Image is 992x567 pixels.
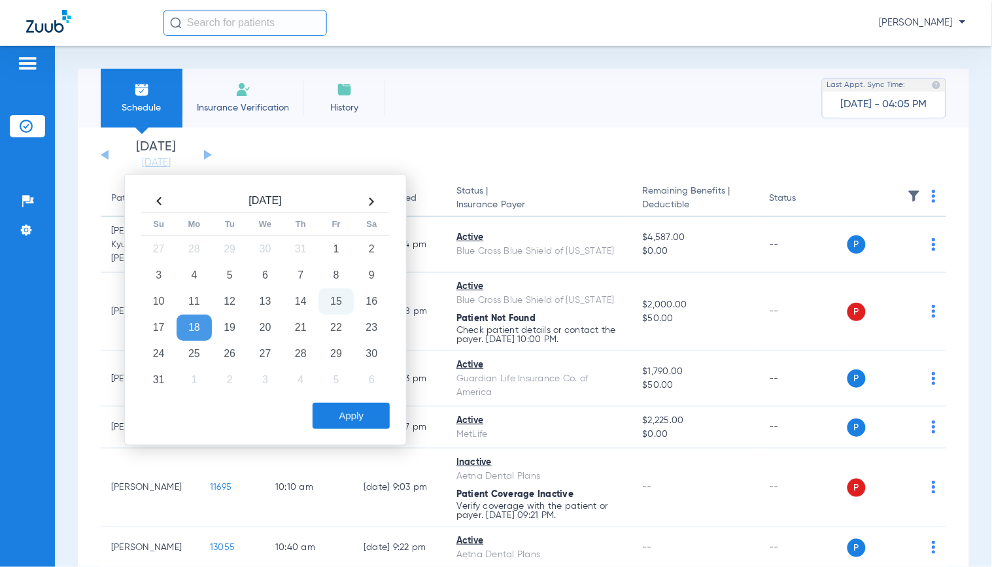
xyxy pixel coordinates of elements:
div: Blue Cross Blue Shield of [US_STATE] [456,294,621,307]
div: Guardian Life Insurance Co. of America [456,372,621,400]
input: Search for patients [163,10,327,36]
span: History [313,101,375,114]
span: $4,587.00 [643,231,749,245]
div: Aetna Dental Plans [456,470,621,483]
img: group-dot-blue.svg [932,372,936,385]
span: Schedule [111,101,173,114]
th: Status | [446,180,632,217]
img: hamburger-icon [17,56,38,71]
span: P [847,303,866,321]
td: 10:10 AM [265,449,353,527]
span: $1,790.00 [643,365,749,379]
img: group-dot-blue.svg [932,238,936,251]
iframe: Chat Widget [927,504,992,567]
td: -- [759,273,847,351]
span: [PERSON_NAME] [880,16,966,29]
span: Last Appt. Sync Time: [827,78,906,92]
span: $2,000.00 [643,298,749,312]
div: Patient Name [111,192,169,205]
img: group-dot-blue.svg [932,421,936,434]
img: Zuub Logo [26,10,71,33]
span: P [847,369,866,388]
div: MetLife [456,428,621,441]
p: Check patient details or contact the payer. [DATE] 10:00 PM. [456,326,621,344]
span: P [847,479,866,497]
span: [DATE] - 04:05 PM [841,98,927,111]
span: P [847,539,866,557]
div: Active [456,358,621,372]
th: Remaining Benefits | [632,180,759,217]
span: $2,225.00 [643,414,749,428]
div: Blue Cross Blue Shield of [US_STATE] [456,245,621,258]
img: group-dot-blue.svg [932,190,936,203]
a: [DATE] [117,156,196,169]
span: P [847,235,866,254]
span: $0.00 [643,245,749,258]
div: Patient Name [111,192,189,205]
td: -- [759,351,847,407]
td: [DATE] 9:03 PM [353,449,446,527]
p: Verify coverage with the patient or payer. [DATE] 09:21 PM. [456,502,621,520]
td: [PERSON_NAME] [101,449,199,527]
span: Insurance Payer [456,198,621,212]
span: 11695 [210,483,231,492]
span: $50.00 [643,379,749,392]
img: group-dot-blue.svg [932,481,936,494]
div: Aetna Dental Plans [456,548,621,562]
td: -- [759,217,847,273]
td: -- [759,449,847,527]
span: Patient Coverage Inactive [456,490,573,499]
img: group-dot-blue.svg [932,305,936,318]
img: filter.svg [908,190,921,203]
img: History [337,82,352,97]
span: $0.00 [643,428,749,441]
span: Deductible [643,198,749,212]
span: P [847,419,866,437]
span: $50.00 [643,312,749,326]
th: Status [759,180,847,217]
span: Patient Not Found [456,314,536,323]
img: Search Icon [170,17,182,29]
span: -- [643,483,653,492]
div: Active [456,414,621,428]
button: Apply [313,403,390,429]
div: Active [456,534,621,548]
th: [DATE] [177,191,354,213]
td: -- [759,407,847,449]
img: Schedule [134,82,150,97]
span: -- [643,543,653,552]
div: Active [456,231,621,245]
div: Active [456,280,621,294]
li: [DATE] [117,141,196,169]
span: Insurance Verification [192,101,294,114]
img: Manual Insurance Verification [235,82,251,97]
div: Inactive [456,456,621,470]
img: last sync help info [932,80,941,90]
span: 13055 [210,543,235,552]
